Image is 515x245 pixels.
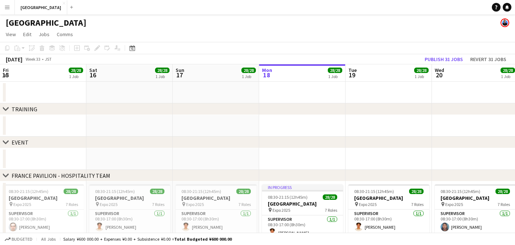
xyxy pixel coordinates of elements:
[6,17,86,28] h1: [GEOGRAPHIC_DATA]
[236,189,251,194] span: 28/28
[176,67,184,73] span: Sun
[272,207,290,213] span: Expo 2025
[2,71,9,79] span: 15
[12,237,33,242] span: Budgeted
[323,194,337,200] span: 28/28
[64,189,78,194] span: 28/28
[3,195,84,201] h3: [GEOGRAPHIC_DATA]
[354,189,394,194] span: 08:30-21:15 (12h45m)
[328,74,342,79] div: 1 Job
[40,236,57,242] span: All jobs
[54,30,76,39] a: Comms
[3,30,19,39] a: View
[9,189,48,194] span: 08:30-21:15 (12h45m)
[181,189,221,194] span: 08:30-21:15 (12h45m)
[176,195,257,201] h3: [GEOGRAPHIC_DATA]
[415,74,428,79] div: 1 Job
[88,71,97,79] span: 16
[63,236,232,242] div: Salary ¥600 000.00 + Expenses ¥0.00 + Subsistence ¥0.00 =
[155,74,169,79] div: 1 Job
[435,67,444,73] span: Wed
[69,74,83,79] div: 1 Job
[328,68,342,73] span: 28/28
[174,236,232,242] span: Total Budgeted ¥600 000.00
[150,189,164,194] span: 28/28
[239,202,251,207] span: 7 Roles
[57,31,73,38] span: Comms
[262,67,272,73] span: Mon
[348,195,429,201] h3: [GEOGRAPHIC_DATA]
[36,30,52,39] a: Jobs
[348,67,357,73] span: Tue
[268,194,308,200] span: 08:30-21:15 (12h45m)
[20,30,34,39] a: Edit
[6,56,22,63] div: [DATE]
[325,207,337,213] span: 7 Roles
[467,55,509,64] button: Revert 31 jobs
[348,210,429,234] app-card-role: SUPERVISOR1/108:30-17:00 (8h30m)[PERSON_NAME]
[152,202,164,207] span: 7 Roles
[12,139,29,146] div: EVENT
[262,184,343,190] div: In progress
[347,71,357,79] span: 19
[445,202,463,207] span: Expo 2025
[261,71,272,79] span: 18
[501,18,509,27] app-user-avatar: Michael Lamy
[186,202,204,207] span: Expo 2025
[15,0,67,14] button: [GEOGRAPHIC_DATA]
[422,55,466,64] button: Publish 31 jobs
[434,71,444,79] span: 20
[89,67,97,73] span: Sat
[155,68,169,73] span: 28/28
[241,68,256,73] span: 28/28
[3,67,9,73] span: Fri
[66,202,78,207] span: 7 Roles
[13,202,31,207] span: Expo 2025
[498,202,510,207] span: 7 Roles
[24,56,42,62] span: Week 33
[89,195,170,201] h3: [GEOGRAPHIC_DATA]
[175,71,184,79] span: 17
[39,31,50,38] span: Jobs
[176,210,257,234] app-card-role: SUPERVISOR1/108:30-17:00 (8h30m)[PERSON_NAME]
[95,189,135,194] span: 08:30-21:15 (12h45m)
[409,189,424,194] span: 28/28
[45,56,52,62] div: JST
[12,106,37,113] div: TRAINING
[6,31,16,38] span: View
[501,74,515,79] div: 1 Job
[441,189,480,194] span: 08:30-21:15 (12h45m)
[262,201,343,207] h3: [GEOGRAPHIC_DATA]
[4,235,34,243] button: Budgeted
[262,215,343,240] app-card-role: SUPERVISOR1/108:30-17:00 (8h30m)[PERSON_NAME]
[414,68,429,73] span: 28/28
[69,68,83,73] span: 28/28
[495,189,510,194] span: 28/28
[3,210,84,234] app-card-role: SUPERVISOR1/108:30-17:00 (8h30m)[PERSON_NAME]
[23,31,31,38] span: Edit
[242,74,256,79] div: 1 Job
[501,68,515,73] span: 28/28
[411,202,424,207] span: 7 Roles
[359,202,377,207] span: Expo 2025
[100,202,117,207] span: Expo 2025
[89,210,170,234] app-card-role: SUPERVISOR1/108:30-17:00 (8h30m)[PERSON_NAME]
[12,172,110,179] div: FRANCE PAVILION - HOSPITALITY TEAM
